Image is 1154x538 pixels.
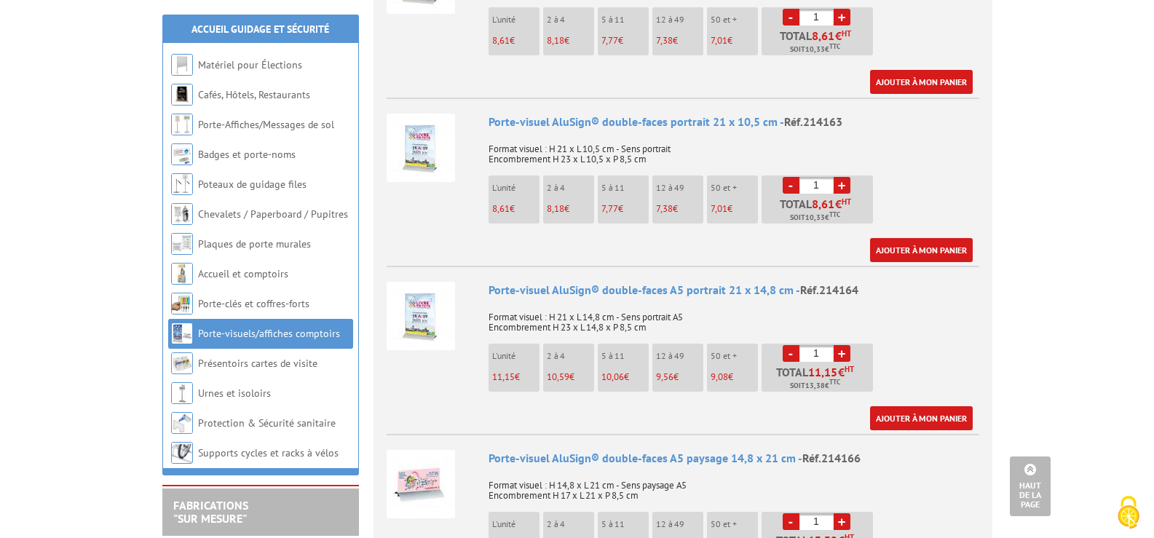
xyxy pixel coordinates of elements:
p: € [656,36,703,46]
span: 9,08 [711,371,728,383]
span: 7,38 [656,202,673,215]
p: L'unité [492,183,540,193]
p: € [492,372,540,382]
img: Matériel pour Élections [171,54,193,76]
a: Plaques de porte murales [198,237,311,250]
p: € [492,36,540,46]
img: Porte-visuel AluSign® double-faces A5 portrait 21 x 14,8 cm [387,282,455,350]
a: + [834,345,850,362]
p: € [711,204,758,214]
sup: TTC [829,42,840,50]
p: 2 à 4 [547,183,594,193]
sup: HT [842,197,851,207]
p: 2 à 4 [547,519,594,529]
span: € [838,366,845,378]
p: Format visuel : H 14,8 x L 21 cm - Sens paysage A5 Encombrement H 17 x L 21 x P 8,5 cm [489,470,979,501]
span: 8,18 [547,202,564,215]
a: - [783,9,799,25]
span: 10,33 [805,212,825,223]
a: Ajouter à mon panier [870,406,973,430]
a: Cafés, Hôtels, Restaurants [198,88,310,101]
img: Badges et porte-noms [171,143,193,165]
span: Soit € [790,44,840,55]
p: € [547,36,594,46]
span: 8,61 [492,202,510,215]
span: 10,59 [547,371,569,383]
p: Total [765,30,873,55]
p: 5 à 11 [601,351,649,361]
img: Présentoirs cartes de visite [171,352,193,374]
p: 50 et + [711,15,758,25]
span: Réf.214164 [800,282,858,297]
span: Réf.214166 [802,451,861,465]
p: 50 et + [711,183,758,193]
p: L'unité [492,15,540,25]
a: Ajouter à mon panier [870,238,973,262]
img: Plaques de porte murales [171,233,193,255]
p: 12 à 49 [656,351,703,361]
a: Badges et porte-noms [198,148,296,161]
p: 12 à 49 [656,15,703,25]
button: Cookies (fenêtre modale) [1103,488,1154,538]
span: 9,56 [656,371,673,383]
a: Ajouter à mon panier [870,70,973,94]
div: Porte-visuel AluSign® double-faces A5 paysage 14,8 x 21 cm - [489,450,979,467]
p: € [601,372,649,382]
p: € [711,36,758,46]
img: Accueil et comptoirs [171,263,193,285]
a: Haut de la page [1010,456,1051,516]
span: Soit € [790,380,840,392]
p: € [711,372,758,382]
a: + [834,9,850,25]
p: L'unité [492,519,540,529]
a: Présentoirs cartes de visite [198,357,317,370]
img: Poteaux de guidage files [171,173,193,195]
p: 50 et + [711,351,758,361]
span: 8,18 [547,34,564,47]
a: - [783,513,799,530]
p: 5 à 11 [601,183,649,193]
p: € [656,204,703,214]
a: Accueil Guidage et Sécurité [191,23,329,36]
img: Porte-visuels/affiches comptoirs [171,323,193,344]
img: Cafés, Hôtels, Restaurants [171,84,193,106]
p: € [601,204,649,214]
p: € [547,204,594,214]
span: 10,06 [601,371,624,383]
img: Chevalets / Paperboard / Pupitres [171,203,193,225]
a: - [783,345,799,362]
span: 7,01 [711,34,727,47]
sup: TTC [829,378,840,386]
span: Réf.214163 [784,114,842,129]
span: 7,38 [656,34,673,47]
p: 5 à 11 [601,519,649,529]
span: Soit € [790,212,840,223]
a: Matériel pour Élections [198,58,302,71]
span: 7,77 [601,34,618,47]
a: + [834,513,850,530]
img: Porte-Affiches/Messages de sol [171,114,193,135]
a: Accueil et comptoirs [198,267,288,280]
p: € [656,372,703,382]
span: € [835,198,842,210]
p: Format visuel : H 21 x L 10,5 cm - Sens portrait Encombrement H 23 x L 10,5 x P 8,5 cm [489,134,979,165]
sup: HT [842,28,851,39]
a: Porte-clés et coffres-forts [198,297,309,310]
p: € [492,204,540,214]
a: Chevalets / Paperboard / Pupitres [198,207,348,221]
p: € [601,36,649,46]
p: 2 à 4 [547,351,594,361]
span: 13,38 [805,380,825,392]
img: Protection & Sécurité sanitaire [171,412,193,434]
p: 12 à 49 [656,519,703,529]
a: FABRICATIONS"Sur Mesure" [173,498,248,526]
span: 11,15 [808,366,838,378]
sup: TTC [829,210,840,218]
span: 8,61 [492,34,510,47]
span: 7,77 [601,202,618,215]
a: - [783,177,799,194]
span: 7,01 [711,202,727,215]
p: 5 à 11 [601,15,649,25]
a: Porte-visuels/affiches comptoirs [198,327,340,340]
img: Porte-visuel AluSign® double-faces A5 paysage 14,8 x 21 cm [387,450,455,518]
